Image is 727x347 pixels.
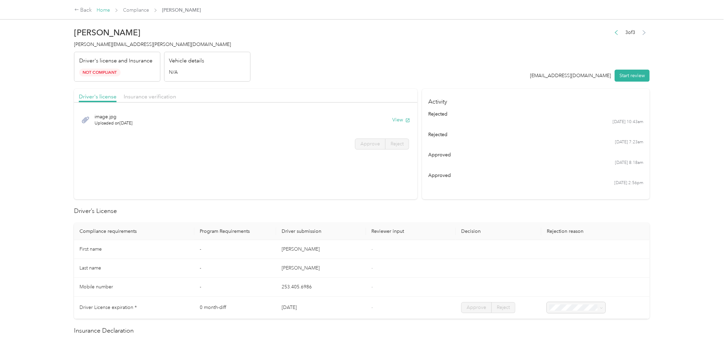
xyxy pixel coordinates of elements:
p: Driver's license and Insurance [79,57,152,65]
span: Insurance verification [124,93,176,100]
span: [PERSON_NAME] [162,7,201,14]
a: Compliance [123,7,149,13]
time: [DATE] 2:56pm [614,180,643,186]
p: Vehicle details [169,57,205,65]
span: Driver License expiration * [79,304,137,310]
td: First name [74,240,194,259]
h2: [PERSON_NAME] [74,28,250,37]
th: Decision [456,223,541,240]
span: First name [79,246,102,252]
td: Mobile number [74,278,194,297]
th: Program Requirements [194,223,276,240]
span: Not Compliant [79,69,121,76]
span: - [371,246,373,252]
div: approved [428,151,644,158]
td: 0 month-diff [194,297,276,319]
div: rejected [428,110,644,118]
span: - [371,265,373,271]
iframe: Everlance-gr Chat Button Frame [689,309,727,347]
span: - [371,284,373,290]
th: Rejection reason [541,223,650,240]
td: [PERSON_NAME] [276,240,366,259]
td: - [194,240,276,259]
td: 253.405.6986 [276,278,366,297]
button: Start review [615,70,650,82]
th: Driver submission [276,223,366,240]
div: [EMAIL_ADDRESS][DOMAIN_NAME] [530,72,611,79]
span: [PERSON_NAME][EMAIL_ADDRESS][PERSON_NAME][DOMAIN_NAME] [74,41,231,47]
span: Mobile number [79,284,113,290]
span: image.jpg [95,113,133,120]
h2: Insurance Declaration [74,326,650,335]
time: [DATE] 7:23am [615,139,643,145]
time: [DATE] 10:43am [613,119,643,125]
span: Approve [467,304,486,310]
span: Driver's license [79,93,116,100]
time: [DATE] 8:18am [615,160,643,166]
h4: Activity [422,89,650,110]
span: N/A [169,69,178,76]
span: Last name [79,265,101,271]
th: Compliance requirements [74,223,194,240]
span: Uploaded on [DATE] [95,120,133,127]
span: Reject [391,141,404,147]
td: - [194,259,276,278]
td: Last name [74,259,194,278]
th: Reviewer input [366,223,456,240]
td: Driver License expiration * [74,297,194,319]
h2: Driver’s License [74,206,650,216]
div: approved [428,172,644,179]
td: [PERSON_NAME] [276,259,366,278]
td: - [194,278,276,297]
div: Back [74,6,92,14]
div: rejected [428,131,644,138]
td: [DATE] [276,297,366,319]
a: Home [97,7,110,13]
span: - [371,304,373,310]
span: Approve [360,141,380,147]
span: 3 of 3 [625,29,635,36]
button: View [392,116,410,123]
span: Reject [497,304,510,310]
